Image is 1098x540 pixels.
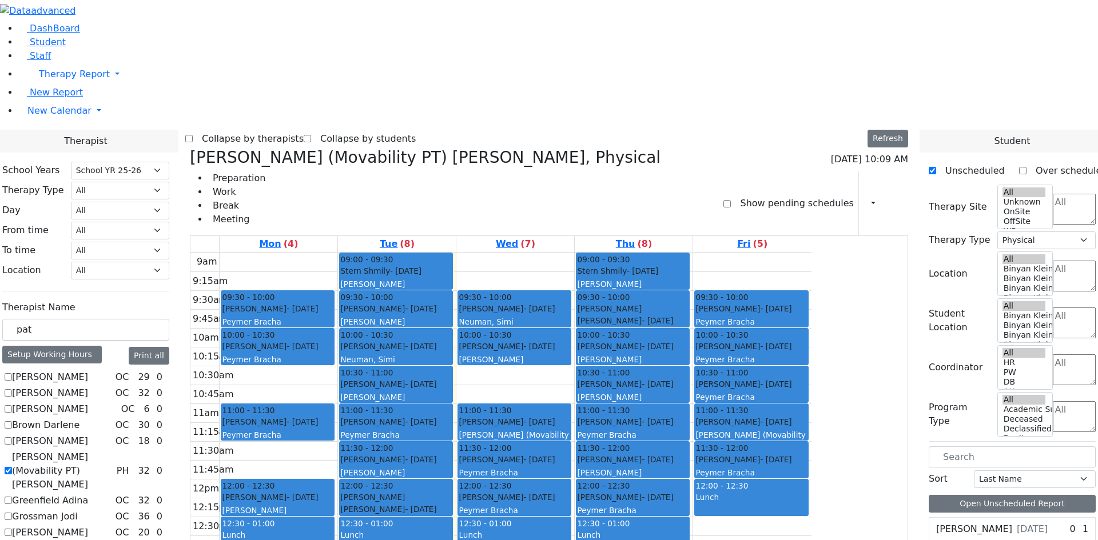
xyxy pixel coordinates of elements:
a: New Calendar [18,99,1098,122]
span: 12:30 - 01:00 [459,519,511,528]
option: Declines [1002,434,1046,443]
label: Show pending schedules [731,194,853,213]
div: 0 [154,370,165,384]
div: [PERSON_NAME] [577,454,689,465]
div: OC [117,402,140,416]
div: [PERSON_NAME] [459,416,570,427]
div: 9am [194,255,220,269]
span: - [DATE] [287,342,318,351]
div: 30 [136,418,152,432]
label: Greenfield Adina [12,494,88,507]
span: - [DATE] [405,455,436,464]
div: [PERSON_NAME] [577,467,689,478]
span: - [DATE] [405,417,436,426]
button: Print all [129,347,169,365]
div: 0 [154,434,165,448]
button: Open Unscheduled Report [929,495,1096,513]
label: Coordinator [929,361,982,374]
div: 0 [154,510,165,523]
span: 10:00 - 10:30 [577,329,630,341]
span: - [DATE] [642,455,673,464]
span: 12:00 - 12:30 [222,480,274,491]
div: [PERSON_NAME] [459,454,570,465]
textarea: Search [1053,194,1096,225]
span: New Report [30,87,83,98]
div: OC [111,370,134,384]
div: [PERSON_NAME] (Movability PT) [PERSON_NAME] [695,429,807,453]
option: All [1002,254,1046,264]
a: Staff [18,50,51,61]
span: - [DATE] [760,417,791,426]
a: August 25, 2025 [257,236,300,252]
span: - [DATE] [760,304,791,313]
div: [PERSON_NAME] ([PERSON_NAME]) [PERSON_NAME] ([PERSON_NAME]) [577,278,689,325]
span: New Calendar [27,105,91,116]
label: School Years [2,163,59,177]
label: [PERSON_NAME] [12,386,88,400]
span: - [DATE] [642,342,673,351]
span: 11:00 - 11:30 [577,405,630,416]
span: - [DATE] [523,417,555,426]
span: - [DATE] [405,342,436,351]
span: 12:00 - 12:30 [577,480,630,491]
option: Declassified [1002,424,1046,434]
div: OC [111,418,134,432]
label: Location [929,267,968,281]
div: [PERSON_NAME] [695,378,807,390]
div: 10:45am [190,387,236,401]
span: 09:30 - 10:00 [577,291,630,303]
div: [PERSON_NAME] [695,416,807,427]
span: 12:30 - 01:00 [340,519,393,528]
option: Binyan Klein 4 [1002,321,1046,330]
span: - [DATE] [405,304,436,313]
a: Student [18,37,66,47]
option: AH [1002,387,1046,397]
div: Peymer Bracha [577,505,689,516]
label: Program Type [929,401,990,428]
div: 0 [154,402,165,416]
a: Therapy Report [18,63,1098,86]
div: Lunch [695,491,807,503]
span: - [DATE] [287,304,318,313]
div: [PERSON_NAME] [459,341,570,352]
div: 32 [136,494,152,507]
span: - [DATE] [523,304,555,313]
option: Binyan Klein 2 [1002,293,1046,303]
div: 36 [136,510,152,523]
div: Peymer Bracha [695,316,807,327]
div: [PERSON_NAME] ([PERSON_NAME]) [PERSON_NAME] ([PERSON_NAME]) [340,278,452,325]
label: (5) [753,237,767,251]
div: [PERSON_NAME] [340,416,452,427]
div: Peymer Bracha [340,429,452,441]
label: (4) [284,237,299,251]
div: 0 [154,418,165,432]
label: (8) [637,237,652,251]
div: [PERSON_NAME] [PERSON_NAME] [340,491,452,515]
span: - [DATE] [405,379,436,389]
span: 10:00 - 10:30 [340,329,393,341]
div: Peymer Bracha [459,467,570,478]
div: [PERSON_NAME] [222,491,333,503]
div: Peymer Bracha [695,467,807,478]
label: Collapse by students [311,130,416,148]
label: Grossman Jodi [12,510,78,523]
option: Binyan Klein 5 [1002,311,1046,321]
label: Therapist Name [2,301,75,314]
label: (8) [400,237,415,251]
div: [PERSON_NAME] (Movability PT) [PERSON_NAME] [459,429,570,453]
option: Academic Support [1002,405,1046,414]
span: 10:30 - 11:00 [577,367,630,378]
label: Brown Darlene [12,418,79,432]
span: 10:30 - 11:00 [340,367,393,378]
div: 12pm [190,482,221,495]
div: [PERSON_NAME] [222,505,333,516]
li: Meeting [208,213,265,226]
label: Student Location [929,307,990,334]
input: Search [2,319,169,341]
span: 10:00 - 10:30 [695,329,748,341]
textarea: Search [1053,261,1096,291]
div: [PERSON_NAME] [459,303,570,314]
div: [PERSON_NAME] [340,391,452,403]
label: Therapy Site [929,200,987,214]
span: 11:30 - 12:00 [459,442,511,454]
